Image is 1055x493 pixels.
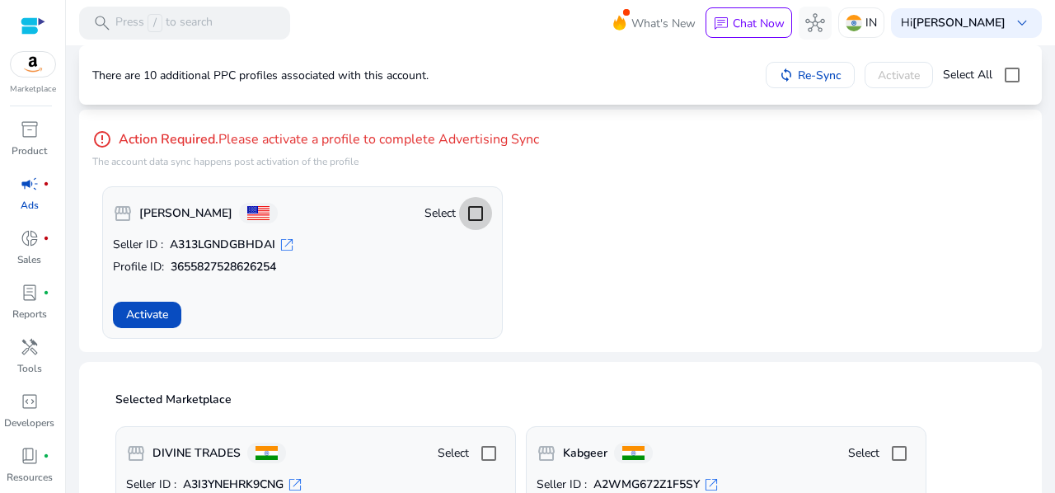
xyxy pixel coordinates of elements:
[631,9,696,38] span: What's New
[846,15,862,31] img: in.svg
[12,307,47,322] p: Reports
[779,68,794,82] mat-icon: sync
[912,15,1006,31] b: [PERSON_NAME]
[20,120,40,139] span: inventory_2
[4,416,54,430] p: Developers
[43,235,49,242] span: fiber_manual_record
[43,453,49,459] span: fiber_manual_record
[593,477,700,493] b: A2WMG672Z1F5SY
[92,155,539,168] p: The account data sync happens post activation of the profile
[43,289,49,296] span: fiber_manual_record
[805,13,825,33] span: hub
[703,477,720,493] span: open_in_new
[171,259,276,275] b: 3655827528626254
[766,62,855,88] button: Re-Sync
[139,205,232,222] b: [PERSON_NAME]
[20,174,40,194] span: campaign
[706,7,792,39] button: chatChat Now
[126,477,176,493] span: Seller ID :
[43,181,49,187] span: fiber_manual_record
[901,17,1006,29] p: Hi
[152,445,241,462] b: DIVINE TRADES
[799,7,832,40] button: hub
[287,477,303,493] span: open_in_new
[7,470,53,485] p: Resources
[17,361,42,376] p: Tools
[113,204,133,223] span: storefront
[943,67,992,83] span: Select All
[424,205,456,222] span: Select
[92,13,112,33] span: search
[113,259,164,275] span: Profile ID:
[279,237,295,253] span: open_in_new
[170,237,275,253] b: A313LGNDGBHDAI
[798,67,842,84] span: Re-Sync
[12,143,47,158] p: Product
[20,446,40,466] span: book_4
[848,445,879,462] span: Select
[113,237,163,253] span: Seller ID :
[20,392,40,411] span: code_blocks
[119,132,218,148] b: Action Required.
[92,129,112,149] mat-icon: error_outline
[115,392,1015,408] p: Selected Marketplace
[10,83,56,96] p: Marketplace
[126,306,168,323] span: Activate
[92,68,429,84] p: There are 10 additional PPC profiles associated with this account.
[713,16,729,32] span: chat
[11,52,55,77] img: amazon.svg
[115,14,213,32] p: Press to search
[537,477,587,493] span: Seller ID :
[438,445,469,462] span: Select
[20,337,40,357] span: handyman
[20,283,40,303] span: lab_profile
[92,129,539,149] h4: Please activate a profile to complete Advertising Sync
[17,252,41,267] p: Sales
[865,8,877,37] p: IN
[126,444,146,463] span: storefront
[1012,13,1032,33] span: keyboard_arrow_down
[563,445,607,462] b: Kabgeer
[148,14,162,32] span: /
[113,302,181,328] button: Activate
[733,16,785,31] p: Chat Now
[183,477,284,493] b: A3I3YNEHRK9CNG
[537,444,556,463] span: storefront
[21,198,39,213] p: Ads
[20,228,40,248] span: donut_small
